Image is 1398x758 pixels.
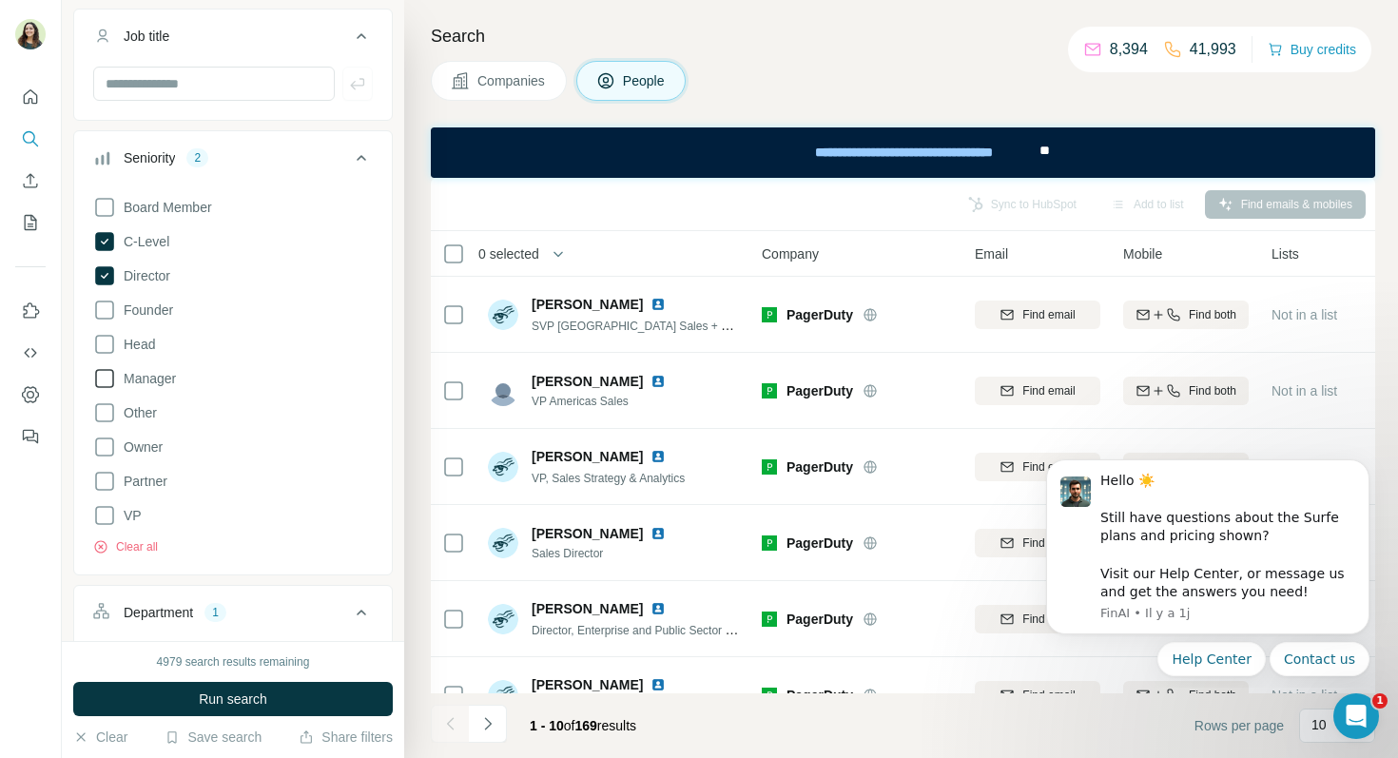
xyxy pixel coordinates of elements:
[1272,244,1299,263] span: Lists
[74,590,392,643] button: Department1
[532,622,818,637] span: Director, Enterprise and Public Sector Sales Engineering
[532,545,673,562] span: Sales Director
[186,149,208,166] div: 2
[650,297,666,312] img: LinkedIn logo
[1189,382,1236,399] span: Find both
[116,301,173,320] span: Founder
[975,529,1100,557] button: Find email
[204,604,226,621] div: 1
[73,728,127,747] button: Clear
[786,305,853,324] span: PagerDuty
[116,266,170,285] span: Director
[74,13,392,67] button: Job title
[650,526,666,541] img: LinkedIn logo
[650,601,666,616] img: LinkedIn logo
[762,244,819,263] span: Company
[488,528,518,558] img: Avatar
[1123,244,1162,263] span: Mobile
[1123,301,1249,329] button: Find both
[532,472,685,485] span: VP, Sales Strategy & Analytics
[762,688,777,703] img: Logo of PagerDuty
[650,449,666,464] img: LinkedIn logo
[532,599,643,618] span: [PERSON_NAME]
[116,506,142,525] span: VP
[488,376,518,406] img: Avatar
[431,23,1375,49] h4: Search
[532,524,643,543] span: [PERSON_NAME]
[93,538,158,555] button: Clear all
[116,369,176,388] span: Manager
[1194,716,1284,735] span: Rows per page
[532,295,643,314] span: [PERSON_NAME]
[299,728,393,747] button: Share filters
[478,244,539,263] span: 0 selected
[116,335,155,354] span: Head
[116,437,163,457] span: Owner
[786,686,853,705] span: PagerDuty
[116,198,212,217] span: Board Member
[15,205,46,240] button: My lists
[762,459,777,475] img: Logo of PagerDuty
[975,244,1008,263] span: Email
[623,71,667,90] span: People
[199,690,267,709] span: Run search
[762,612,777,627] img: Logo of PagerDuty
[15,378,46,412] button: Dashboard
[116,472,167,491] span: Partner
[1272,307,1337,322] span: Not in a list
[15,80,46,114] button: Quick start
[488,604,518,634] img: Avatar
[1272,383,1337,398] span: Not in a list
[1022,306,1075,323] span: Find email
[762,383,777,398] img: Logo of PagerDuty
[975,301,1100,329] button: Find email
[530,718,636,733] span: results
[532,393,673,410] span: VP Americas Sales
[975,605,1100,633] button: Find email
[15,419,46,454] button: Feedback
[488,300,518,330] img: Avatar
[116,403,157,422] span: Other
[15,294,46,328] button: Use Surfe on LinkedIn
[469,705,507,743] button: Navigate to next page
[532,318,828,333] span: SVP [GEOGRAPHIC_DATA] Sales + Customer Acquisition
[1018,442,1398,688] iframe: Intercom notifications message
[157,653,310,671] div: 4979 search results remaining
[650,677,666,692] img: LinkedIn logo
[1022,382,1075,399] span: Find email
[1123,377,1249,405] button: Find both
[1189,306,1236,323] span: Find both
[975,453,1100,481] button: Find email
[1110,38,1148,61] p: 8,394
[532,372,643,391] span: [PERSON_NAME]
[116,232,169,251] span: C-Level
[124,148,175,167] div: Seniority
[15,122,46,156] button: Search
[1333,693,1379,739] iframe: Intercom live chat
[530,718,564,733] span: 1 - 10
[762,307,777,322] img: Logo of PagerDuty
[786,610,853,629] span: PagerDuty
[477,71,547,90] span: Companies
[786,457,853,476] span: PagerDuty
[786,381,853,400] span: PagerDuty
[575,718,597,733] span: 169
[1190,38,1236,61] p: 41,993
[488,680,518,710] img: Avatar
[975,377,1100,405] button: Find email
[165,728,262,747] button: Save search
[488,452,518,482] img: Avatar
[1268,36,1356,63] button: Buy credits
[15,19,46,49] img: Avatar
[431,127,1375,178] iframe: Banner
[1311,715,1327,734] p: 10
[15,164,46,198] button: Enrich CSV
